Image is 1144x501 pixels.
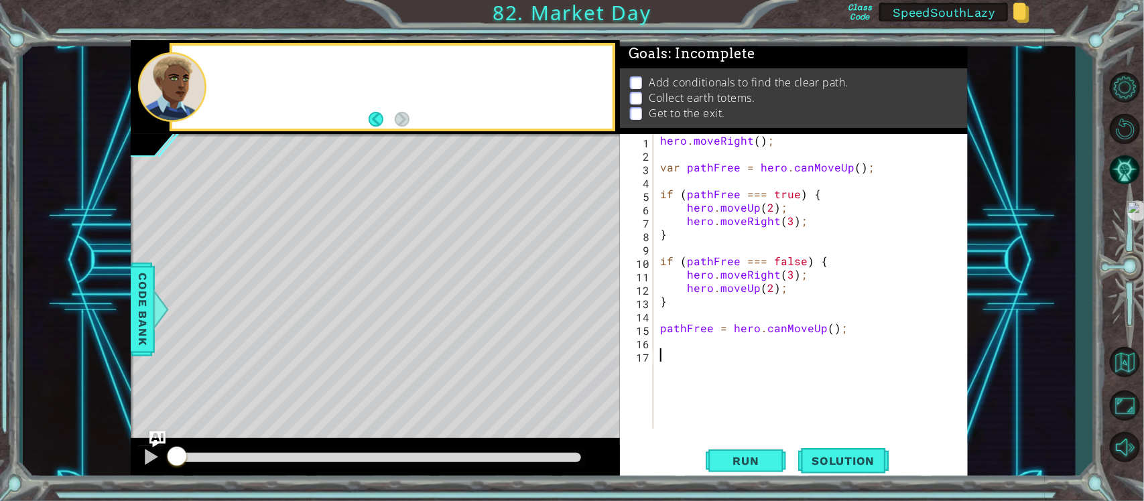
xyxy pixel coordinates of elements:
[1105,387,1144,425] button: Maximize Browser
[623,297,653,310] div: 13
[623,337,653,350] div: 16
[1105,69,1144,106] button: Level Options
[798,454,888,468] span: Solution
[623,310,653,324] div: 14
[623,176,653,190] div: 4
[649,75,848,90] p: Add conditionals to find the clear path.
[623,283,653,297] div: 12
[623,163,653,176] div: 3
[649,106,725,121] p: Get to the exit.
[623,270,653,283] div: 11
[798,443,888,478] button: Solution
[623,203,653,216] div: 6
[1105,110,1144,147] button: Restart Level
[395,112,409,127] button: Next
[1105,428,1144,466] button: Mute
[846,3,874,21] label: Class Code
[623,136,653,149] div: 1
[1105,151,1144,189] button: AI Hint
[1013,3,1029,23] img: Copy class code
[1105,341,1144,385] a: Back to Map
[137,445,164,472] button: Ctrl + P: Pause
[623,350,653,364] div: 17
[623,190,653,203] div: 5
[369,112,395,127] button: Back
[623,149,653,163] div: 2
[668,46,755,62] span: : Incomplete
[623,216,653,230] div: 7
[623,324,653,337] div: 15
[132,269,153,350] span: Code Bank
[649,90,755,105] p: Collect earth totems.
[149,431,166,447] button: Ask AI
[629,46,755,62] span: Goals
[623,230,653,243] div: 8
[623,257,653,270] div: 10
[623,243,653,257] div: 9
[720,454,773,468] span: Run
[706,443,786,478] button: Shift+Enter: Run current code.
[1105,343,1144,382] button: Back to Map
